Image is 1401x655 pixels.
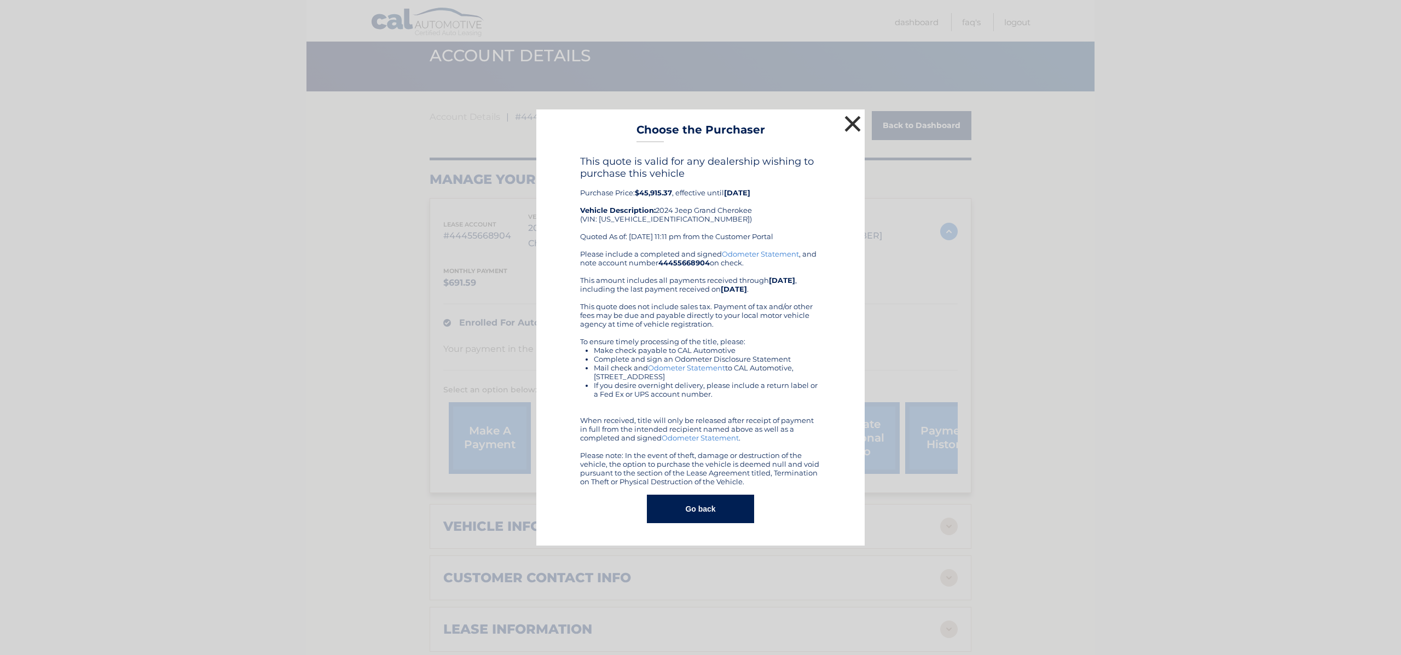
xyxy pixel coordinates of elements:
[721,285,747,293] b: [DATE]
[580,155,821,250] div: Purchase Price: , effective until 2024 Jeep Grand Cherokee (VIN: [US_VEHICLE_IDENTIFICATION_NUMBE...
[594,355,821,363] li: Complete and sign an Odometer Disclosure Statement
[594,363,821,381] li: Mail check and to CAL Automotive, [STREET_ADDRESS]
[658,258,710,267] b: 44455668904
[580,155,821,179] h4: This quote is valid for any dealership wishing to purchase this vehicle
[647,495,754,523] button: Go back
[724,188,750,197] b: [DATE]
[842,113,864,135] button: ×
[580,250,821,486] div: Please include a completed and signed , and note account number on check. This amount includes al...
[594,346,821,355] li: Make check payable to CAL Automotive
[636,123,765,142] h3: Choose the Purchaser
[635,188,672,197] b: $45,915.37
[580,206,656,215] strong: Vehicle Description:
[594,381,821,398] li: If you desire overnight delivery, please include a return label or a Fed Ex or UPS account number.
[648,363,725,372] a: Odometer Statement
[722,250,799,258] a: Odometer Statement
[769,276,795,285] b: [DATE]
[662,433,739,442] a: Odometer Statement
